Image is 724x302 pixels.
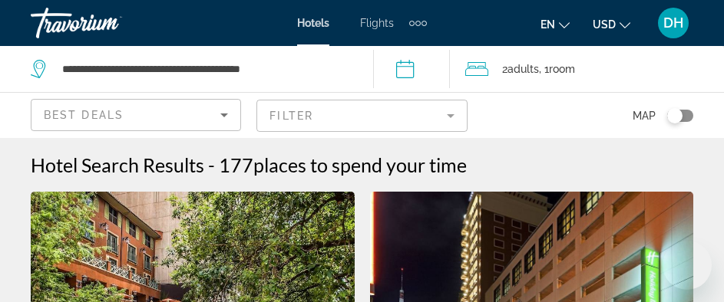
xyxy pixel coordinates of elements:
[633,105,656,126] span: Map
[44,106,228,124] mat-select: Sort by
[44,109,124,121] span: Best Deals
[208,153,215,176] span: -
[593,18,616,31] span: USD
[653,7,693,39] button: User Menu
[593,13,630,35] button: Change currency
[507,63,539,75] span: Adults
[253,153,467,176] span: places to spend your time
[656,109,693,123] button: Toggle map
[31,3,184,43] a: Travorium
[663,15,683,31] span: DH
[31,153,204,176] h1: Hotel Search Results
[549,63,575,75] span: Room
[219,153,467,176] h2: 177
[502,58,539,80] span: 2
[541,18,555,31] span: en
[539,58,575,80] span: , 1
[450,46,724,92] button: Travelers: 2 adults, 0 children
[256,99,467,133] button: Filter
[409,11,427,35] button: Extra navigation items
[360,17,394,29] a: Flights
[297,17,329,29] a: Hotels
[541,13,570,35] button: Change language
[373,46,450,92] button: Check-in date: Mar 24, 2026 Check-out date: Mar 28, 2026
[663,241,712,290] iframe: Button to launch messaging window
